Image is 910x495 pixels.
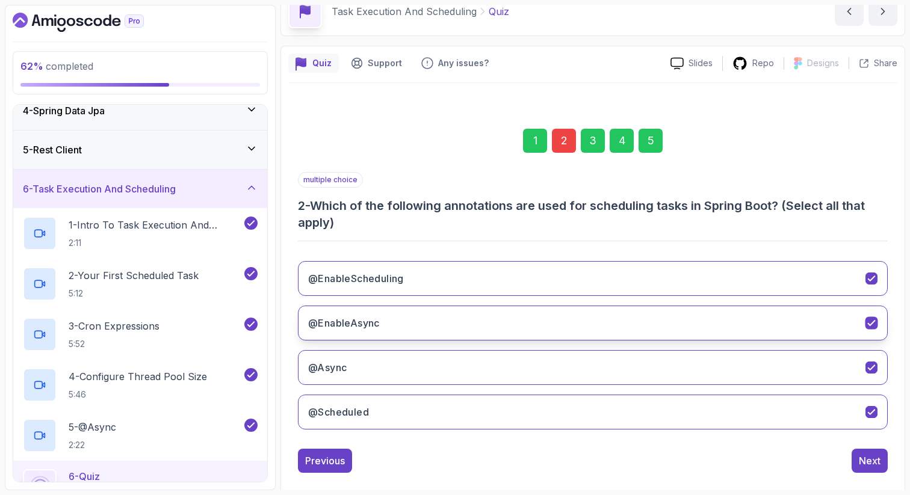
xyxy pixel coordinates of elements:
button: Share [849,57,897,69]
p: 2 - Your First Scheduled Task [69,268,199,283]
button: 1-Intro To Task Execution And Scheduling2:11 [23,217,258,250]
div: 3 [581,129,605,153]
button: Previous [298,449,352,473]
button: 6-Task Execution And Scheduling [13,170,267,208]
button: 2-Your First Scheduled Task5:12 [23,267,258,301]
div: Previous [305,453,345,468]
p: multiple choice [298,172,363,188]
p: 6 - Quiz [69,469,100,484]
button: 5-@Async2:22 [23,419,258,452]
p: Designs [807,57,839,69]
button: quiz button [288,54,339,73]
button: @EnableScheduling [298,261,888,296]
h3: @Async [308,360,347,375]
p: Quiz [489,4,509,19]
a: Slides [661,57,722,70]
h3: 5 - Rest Client [23,143,82,157]
p: Repo [752,57,774,69]
h3: @EnableScheduling [308,271,404,286]
p: 5:12 [69,287,199,300]
p: 3 - Cron Expressions [69,319,159,333]
h3: 4 - Spring Data Jpa [23,103,105,118]
p: Quiz [312,57,332,69]
div: 4 [610,129,634,153]
p: 2:22 [69,439,116,451]
p: 5:46 [69,389,207,401]
p: Task Execution And Scheduling [332,4,477,19]
button: 4-Spring Data Jpa [13,91,267,130]
p: 1 - Intro To Task Execution And Scheduling [69,218,242,232]
h3: @Scheduled [308,405,369,419]
button: 5-Rest Client [13,131,267,169]
p: 5:52 [69,338,159,350]
h3: 2 - Which of the following annotations are used for scheduling tasks in Spring Boot? (Select all ... [298,197,888,231]
p: 5 - @Async [69,420,116,434]
p: 2:11 [69,237,242,249]
a: Dashboard [13,13,172,32]
div: 1 [523,129,547,153]
button: Feedback button [414,54,496,73]
span: completed [20,60,93,72]
p: 4 - Configure Thread Pool Size [69,369,207,384]
p: Share [874,57,897,69]
button: 4-Configure Thread Pool Size5:46 [23,368,258,402]
div: Next [859,453,881,468]
a: Repo [723,56,784,71]
div: 5 [639,129,663,153]
button: Support button [344,54,409,73]
p: Slides [689,57,713,69]
span: 62 % [20,60,43,72]
p: Support [368,57,402,69]
button: @Async [298,350,888,385]
button: @Scheduled [298,395,888,429]
h3: @EnableAsync [308,316,380,330]
p: Any issues? [438,57,489,69]
button: 3-Cron Expressions5:52 [23,318,258,351]
h3: 6 - Task Execution And Scheduling [23,182,176,196]
div: 2 [552,129,576,153]
button: Next [852,449,888,473]
button: @EnableAsync [298,306,888,340]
